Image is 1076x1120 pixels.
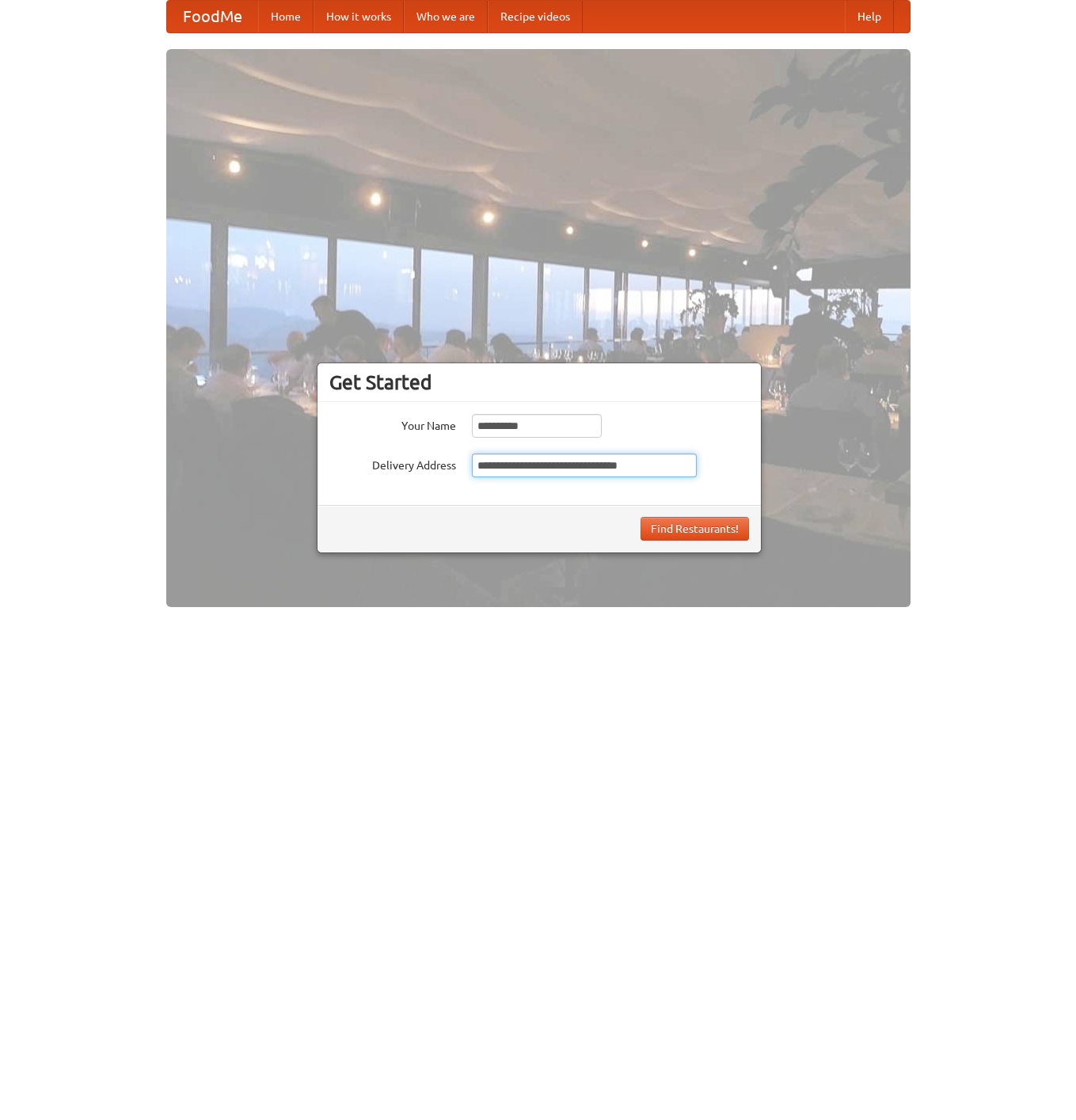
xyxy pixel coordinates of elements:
a: FoodMe [167,1,258,32]
a: Help [845,1,894,32]
label: Delivery Address [329,454,456,473]
a: How it works [314,1,404,32]
button: Find Restaurants! [641,517,749,541]
label: Your Name [329,414,456,434]
a: Recipe videos [488,1,583,32]
h3: Get Started [329,370,749,394]
a: Who we are [404,1,488,32]
a: Home [258,1,314,32]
